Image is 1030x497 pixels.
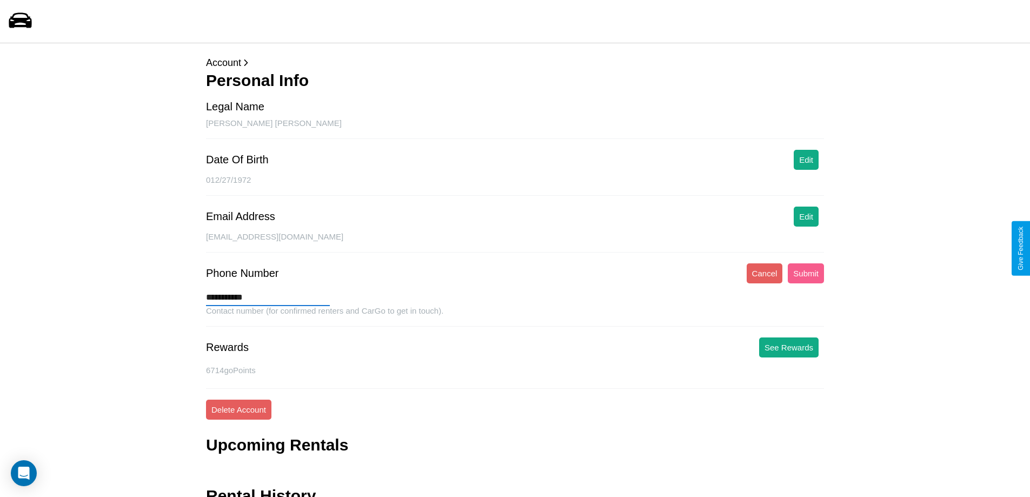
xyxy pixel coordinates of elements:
div: Contact number (for confirmed renters and CarGo to get in touch). [206,306,824,327]
button: Edit [794,150,819,170]
div: 012/27/1972 [206,175,824,196]
div: Give Feedback [1017,227,1025,270]
button: Delete Account [206,400,271,420]
div: [PERSON_NAME] [PERSON_NAME] [206,118,824,139]
div: Date Of Birth [206,154,269,166]
button: See Rewards [759,337,819,357]
button: Cancel [747,263,783,283]
h3: Personal Info [206,71,824,90]
div: Phone Number [206,267,279,280]
p: 6714 goPoints [206,363,824,377]
div: [EMAIL_ADDRESS][DOMAIN_NAME] [206,232,824,253]
div: Rewards [206,341,249,354]
p: Account [206,54,824,71]
button: Edit [794,207,819,227]
div: Open Intercom Messenger [11,460,37,486]
button: Submit [788,263,824,283]
div: Email Address [206,210,275,223]
div: Legal Name [206,101,264,113]
h3: Upcoming Rentals [206,436,348,454]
